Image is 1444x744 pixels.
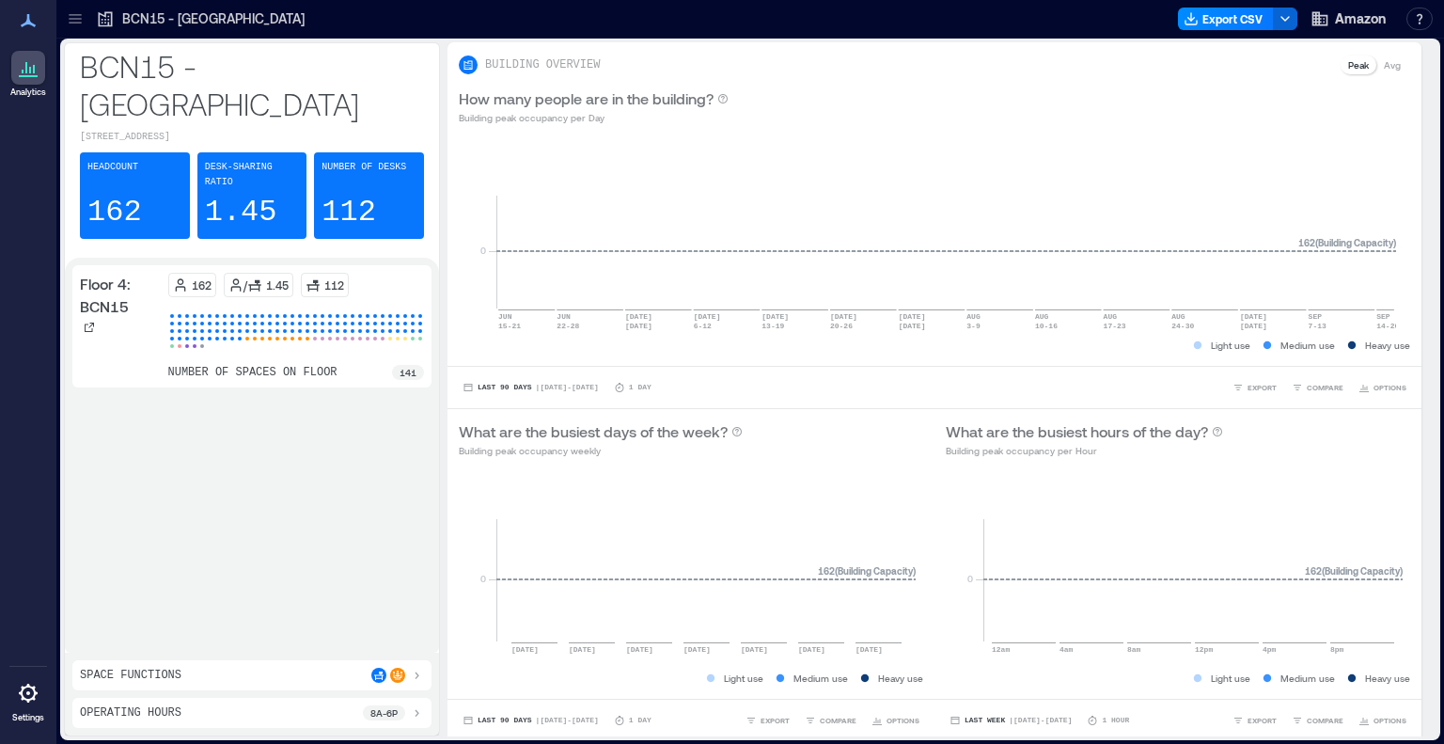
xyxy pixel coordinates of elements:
button: Amazon [1305,4,1391,34]
text: [DATE] [569,645,596,654]
text: SEP [1309,312,1323,321]
span: COMPARE [820,715,856,726]
text: JUN [498,312,512,321]
p: 141 [400,365,416,380]
text: 8pm [1330,645,1344,654]
p: Number of Desks [322,160,406,175]
text: [DATE] [1240,312,1267,321]
p: 1 Hour [1102,715,1129,726]
text: AUG [1171,312,1185,321]
p: Desk-sharing ratio [205,160,300,190]
p: BCN15 - [GEOGRAPHIC_DATA] [80,47,424,122]
text: 22-28 [557,322,579,330]
p: Analytics [10,87,46,98]
text: [DATE] [741,645,768,654]
p: Heavy use [878,671,923,686]
text: AUG [1035,312,1049,321]
p: Light use [724,671,763,686]
button: Export CSV [1178,8,1274,30]
p: [STREET_ADDRESS] [80,130,424,145]
button: OPTIONS [1355,378,1410,397]
p: Medium use [793,671,848,686]
text: SEP [1376,312,1390,321]
text: JUN [557,312,571,321]
text: [DATE] [511,645,539,654]
text: [DATE] [625,322,652,330]
p: Space Functions [80,668,181,683]
text: [DATE] [626,645,653,654]
text: 7-13 [1309,322,1326,330]
text: [DATE] [761,312,789,321]
text: 4pm [1263,645,1277,654]
span: Amazon [1335,9,1386,28]
text: 13-19 [761,322,784,330]
p: Heavy use [1365,671,1410,686]
p: Peak [1348,57,1369,72]
text: 17-23 [1104,322,1126,330]
text: [DATE] [899,312,926,321]
text: 4am [1059,645,1074,654]
text: 24-30 [1171,322,1194,330]
p: Light use [1211,338,1250,353]
button: OPTIONS [868,711,923,730]
p: What are the busiest days of the week? [459,420,728,443]
p: Building peak occupancy per Day [459,110,729,125]
text: 12am [992,645,1010,654]
text: 10-16 [1035,322,1058,330]
p: Building peak occupancy weekly [459,443,743,458]
p: Light use [1211,671,1250,686]
text: [DATE] [899,322,926,330]
p: Avg [1384,57,1401,72]
text: 8am [1127,645,1141,654]
text: [DATE] [830,312,857,321]
text: 3-9 [966,322,981,330]
text: [DATE] [694,312,721,321]
p: 1.45 [266,277,289,293]
p: BUILDING OVERVIEW [485,57,600,72]
text: [DATE] [625,312,652,321]
p: number of spaces on floor [168,365,337,380]
p: Operating Hours [80,705,181,720]
button: Last 90 Days |[DATE]-[DATE] [459,711,603,730]
button: COMPARE [1288,711,1347,730]
text: [DATE] [798,645,825,654]
p: / [243,277,247,293]
text: AUG [1104,312,1118,321]
p: 162 [192,277,212,293]
span: OPTIONS [1373,382,1406,393]
p: 112 [322,194,376,231]
button: EXPORT [742,711,793,730]
p: 112 [324,277,344,293]
p: 8a - 6p [370,705,398,720]
button: COMPARE [1288,378,1347,397]
text: [DATE] [683,645,711,654]
tspan: 0 [480,245,486,256]
p: Settings [12,712,44,723]
button: Last 90 Days |[DATE]-[DATE] [459,378,603,397]
p: Medium use [1280,671,1335,686]
p: 162 [87,194,142,231]
span: COMPARE [1307,715,1343,726]
p: Building peak occupancy per Hour [946,443,1223,458]
p: 1 Day [629,382,651,393]
span: OPTIONS [1373,715,1406,726]
tspan: 0 [480,573,486,584]
span: OPTIONS [887,715,919,726]
p: Floor 4: BCN15 [80,273,161,318]
button: EXPORT [1229,711,1280,730]
text: [DATE] [855,645,883,654]
button: EXPORT [1229,378,1280,397]
text: AUG [966,312,981,321]
a: Settings [6,671,51,729]
p: 1 Day [629,715,651,726]
text: [DATE] [1240,322,1267,330]
p: BCN15 - [GEOGRAPHIC_DATA] [122,9,305,28]
text: 14-20 [1376,322,1399,330]
a: Analytics [5,45,52,103]
p: Heavy use [1365,338,1410,353]
p: Medium use [1280,338,1335,353]
p: Headcount [87,160,138,175]
text: 12pm [1195,645,1213,654]
span: EXPORT [761,715,790,726]
tspan: 0 [967,573,973,584]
